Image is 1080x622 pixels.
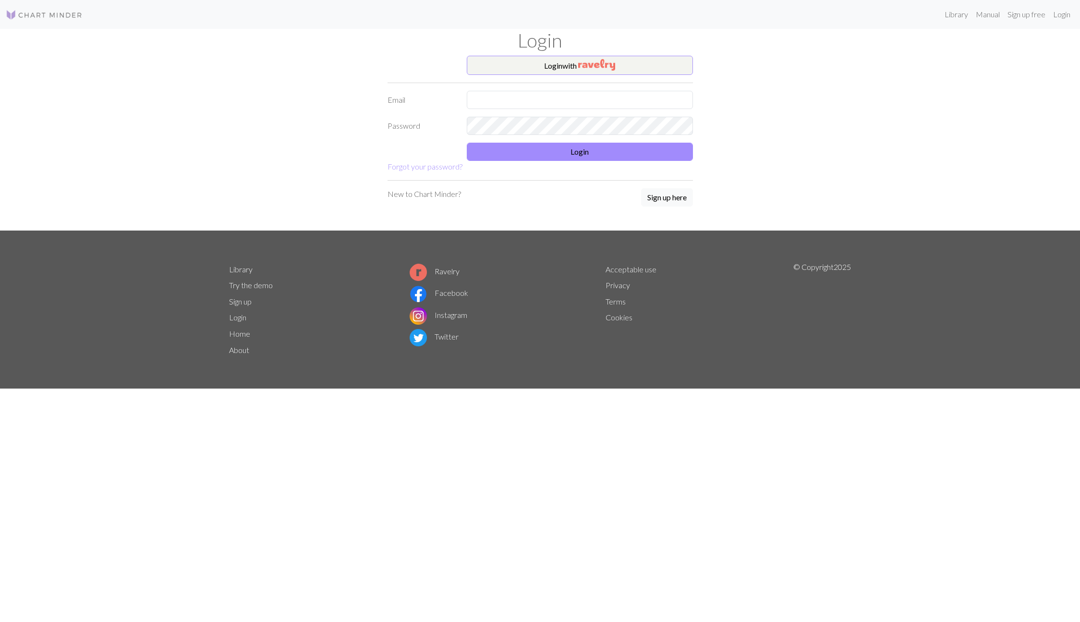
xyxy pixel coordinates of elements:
[410,285,427,303] img: Facebook logo
[229,265,253,274] a: Library
[410,288,468,297] a: Facebook
[467,143,693,161] button: Login
[229,345,249,354] a: About
[6,9,83,21] img: Logo
[388,188,461,200] p: New to Chart Minder?
[229,281,273,290] a: Try the demo
[606,297,626,306] a: Terms
[388,162,462,171] a: Forgot your password?
[941,5,972,24] a: Library
[410,267,460,276] a: Ravelry
[972,5,1004,24] a: Manual
[382,117,461,135] label: Password
[382,91,461,109] label: Email
[223,29,857,52] h1: Login
[410,264,427,281] img: Ravelry logo
[606,265,656,274] a: Acceptable use
[1049,5,1074,24] a: Login
[410,307,427,325] img: Instagram logo
[578,59,615,71] img: Ravelry
[410,310,467,319] a: Instagram
[606,313,632,322] a: Cookies
[410,332,459,341] a: Twitter
[641,188,693,207] button: Sign up here
[606,281,630,290] a: Privacy
[641,188,693,207] a: Sign up here
[1004,5,1049,24] a: Sign up free
[467,56,693,75] button: Loginwith
[229,313,246,322] a: Login
[229,297,252,306] a: Sign up
[793,261,851,358] p: © Copyright 2025
[229,329,250,338] a: Home
[410,329,427,346] img: Twitter logo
